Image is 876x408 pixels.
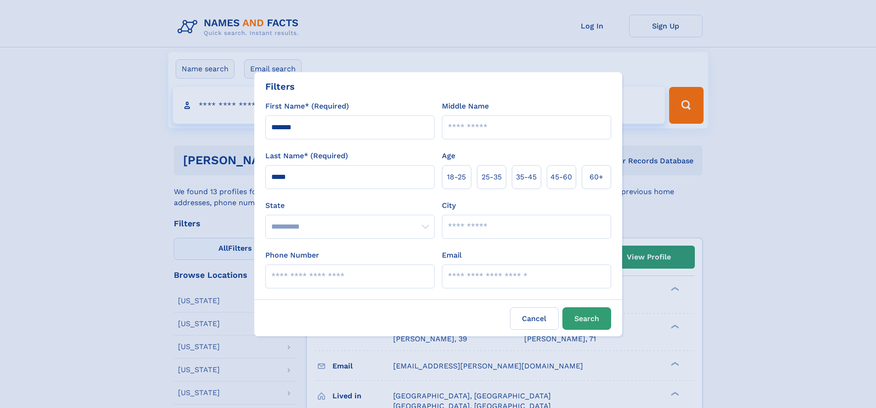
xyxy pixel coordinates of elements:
label: Last Name* (Required) [265,150,348,161]
span: 25‑35 [481,172,502,183]
label: Cancel [510,307,559,330]
label: Email [442,250,462,261]
label: First Name* (Required) [265,101,349,112]
button: Search [562,307,611,330]
span: 60+ [590,172,603,183]
label: State [265,200,435,211]
label: Phone Number [265,250,319,261]
span: 18‑25 [447,172,466,183]
span: 45‑60 [550,172,572,183]
label: Age [442,150,455,161]
label: City [442,200,456,211]
div: Filters [265,80,295,93]
label: Middle Name [442,101,489,112]
span: 35‑45 [516,172,537,183]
